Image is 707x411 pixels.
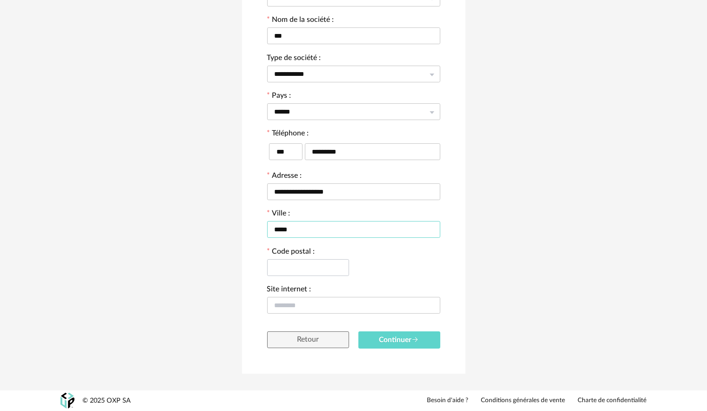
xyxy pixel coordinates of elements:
[578,397,647,405] a: Charte de confidentialité
[267,248,315,257] label: Code postal :
[83,397,131,405] div: © 2025 OXP SA
[267,16,334,26] label: Nom de la société :
[61,393,74,409] img: OXP
[267,210,290,219] label: Ville :
[267,54,321,64] label: Type de société :
[297,336,319,343] span: Retour
[481,397,566,405] a: Conditions générales de vente
[267,286,311,295] label: Site internet :
[379,336,419,344] span: Continuer
[267,92,291,101] label: Pays :
[267,130,309,139] label: Téléphone :
[267,172,302,182] label: Adresse :
[267,331,349,348] button: Retour
[358,331,440,349] button: Continuer
[427,397,469,405] a: Besoin d'aide ?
